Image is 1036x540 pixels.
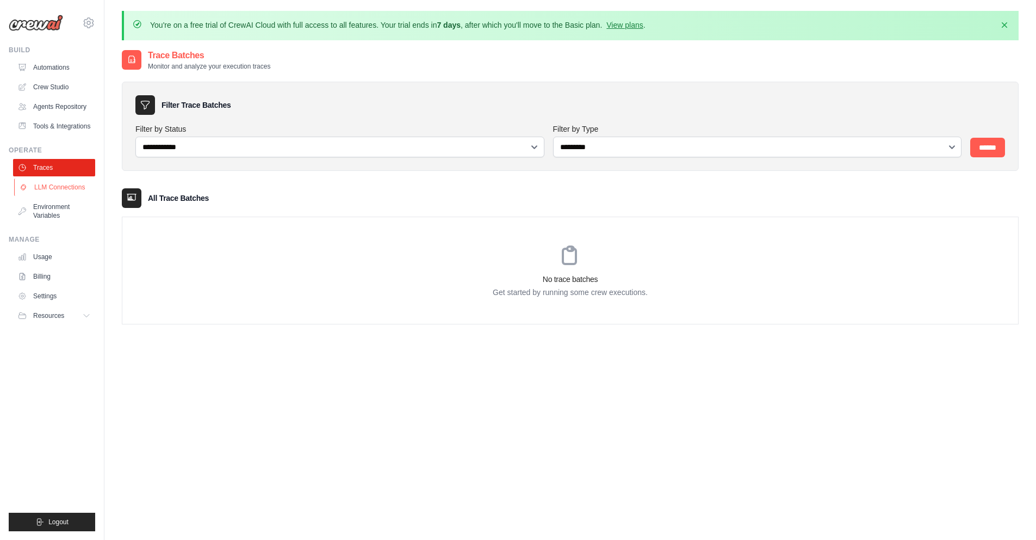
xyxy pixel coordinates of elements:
[553,124,962,134] label: Filter by Type
[9,46,95,54] div: Build
[13,307,95,324] button: Resources
[13,159,95,176] a: Traces
[13,268,95,285] a: Billing
[148,49,270,62] h2: Trace Batches
[13,118,95,135] a: Tools & Integrations
[122,274,1018,285] h3: No trace batches
[135,124,544,134] label: Filter by Status
[9,235,95,244] div: Manage
[9,146,95,155] div: Operate
[122,287,1018,298] p: Get started by running some crew executions.
[148,62,270,71] p: Monitor and analyze your execution traces
[437,21,461,29] strong: 7 days
[13,78,95,96] a: Crew Studio
[33,311,64,320] span: Resources
[9,513,95,531] button: Logout
[13,198,95,224] a: Environment Variables
[48,518,69,526] span: Logout
[606,21,643,29] a: View plans
[9,15,63,31] img: Logo
[150,20,646,30] p: You're on a free trial of CrewAI Cloud with full access to all features. Your trial ends in , aft...
[13,59,95,76] a: Automations
[13,248,95,266] a: Usage
[148,193,209,204] h3: All Trace Batches
[162,100,231,111] h3: Filter Trace Batches
[14,179,96,196] a: LLM Connections
[13,98,95,115] a: Agents Repository
[13,287,95,305] a: Settings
